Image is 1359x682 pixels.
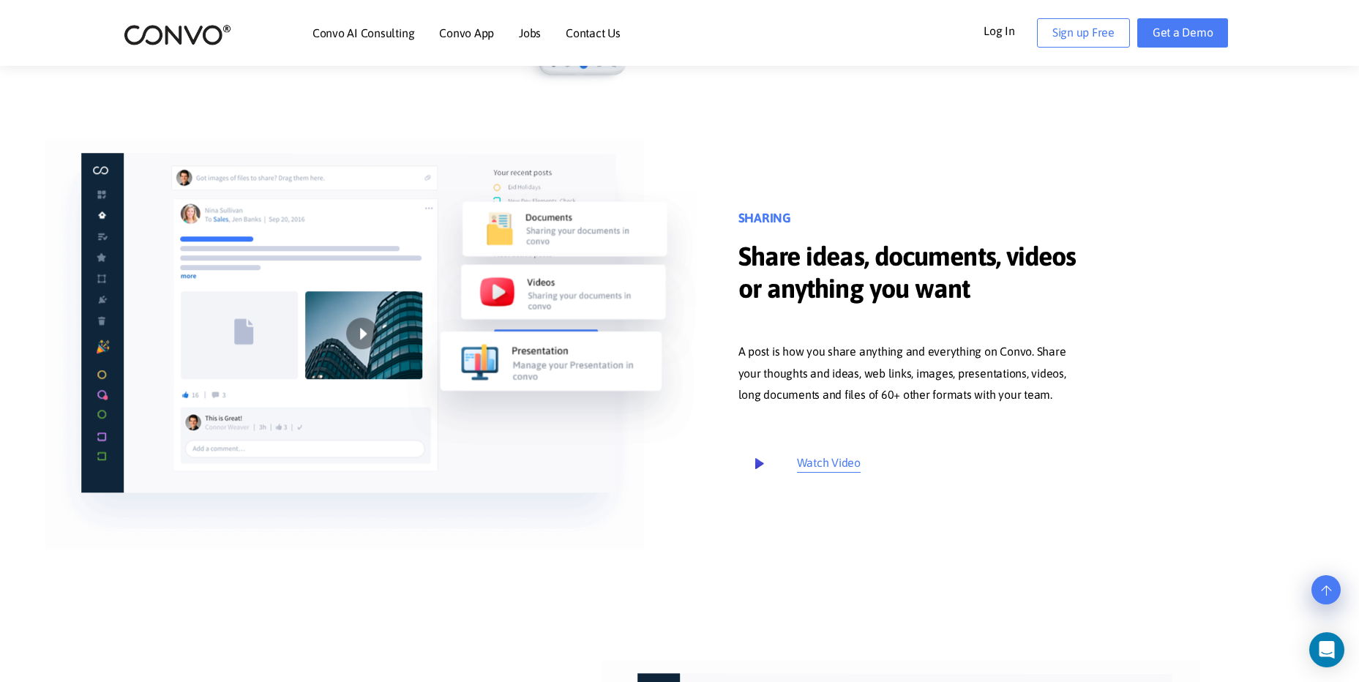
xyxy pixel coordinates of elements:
[566,27,621,39] a: Contact Us
[124,23,231,46] img: logo_2.png
[1309,632,1344,667] div: Open Intercom Messenger
[984,18,1037,42] a: Log In
[738,341,1086,407] p: A post is how you share anything and everything on Convo. Share your thoughts and ideas, web link...
[312,27,414,39] a: Convo AI Consulting
[439,27,494,39] a: Convo App
[1037,18,1130,48] a: Sign up Free
[738,443,861,484] a: Watch Video
[797,452,861,474] small: Watch Video
[1137,18,1229,48] a: Get a Demo
[738,211,1086,237] h3: SHARING
[738,241,1086,307] span: Share ideas, documents, videos or anything you want
[519,27,541,39] a: Jobs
